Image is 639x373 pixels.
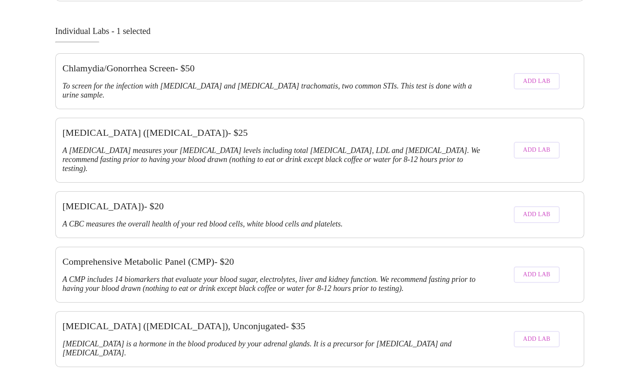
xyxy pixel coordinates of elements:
[63,146,483,173] h3: A [MEDICAL_DATA] measures your [MEDICAL_DATA] levels including total [MEDICAL_DATA], LDL and [MED...
[523,209,551,220] span: Add Lab
[63,220,483,229] h3: A CBC measures the overall health of your red blood cells, white blood cells and platelets.
[523,76,551,87] span: Add Lab
[63,82,483,100] h3: To screen for the infection with [MEDICAL_DATA] and [MEDICAL_DATA] trachomatis, two common STIs. ...
[63,275,483,293] h3: A CMP includes 14 biomarkers that evaluate your blood sugar, electrolytes, liver and kidney funct...
[514,142,560,159] button: Add Lab
[63,321,483,332] h3: [MEDICAL_DATA] ([MEDICAL_DATA]), Unconjugated - $ 35
[514,73,560,90] button: Add Lab
[55,26,584,36] h3: Individual Labs - 1 selected
[63,256,483,267] h3: Comprehensive Metabolic Panel (CMP) - $ 20
[514,331,560,348] button: Add Lab
[514,266,560,283] button: Add Lab
[523,145,551,156] span: Add Lab
[63,201,483,212] h3: [MEDICAL_DATA]) - $ 20
[63,127,483,138] h3: [MEDICAL_DATA] ([MEDICAL_DATA]) - $ 25
[523,269,551,280] span: Add Lab
[63,63,483,74] h3: Chlamydia/Gonorrhea Screen - $ 50
[523,334,551,345] span: Add Lab
[63,339,483,358] h3: [MEDICAL_DATA] is a hormone in the blood produced by your adrenal glands. It is a precursor for [...
[514,206,560,223] button: Add Lab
